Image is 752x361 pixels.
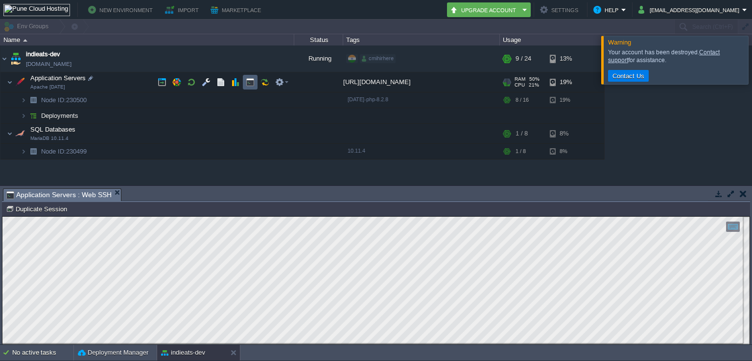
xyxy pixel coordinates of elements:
[23,39,27,42] img: AMDAwAAAACH5BAEAAAAALAAAAAABAAEAAAICRAEAOw==
[516,144,526,159] div: 1 / 8
[529,82,539,88] span: 21%
[516,92,529,108] div: 8 / 16
[450,4,519,16] button: Upgrade Account
[540,4,581,16] button: Settings
[610,71,647,80] button: Contact Us
[26,92,40,108] img: AMDAwAAAACH5BAEAAAAALAAAAAABAAEAAAICRAEAOw==
[29,125,77,134] span: SQL Databases
[515,82,525,88] span: CPU
[13,72,27,92] img: AMDAwAAAACH5BAEAAAAALAAAAAABAAEAAAICRAEAOw==
[593,4,621,16] button: Help
[550,92,582,108] div: 19%
[78,348,148,358] button: Deployment Manager
[29,74,87,82] a: Application ServersApache [DATE]
[295,34,343,45] div: Status
[550,72,582,92] div: 19%
[7,72,13,92] img: AMDAwAAAACH5BAEAAAAALAAAAAABAAEAAAICRAEAOw==
[3,4,70,16] img: Pune Cloud Hosting
[21,144,26,159] img: AMDAwAAAACH5BAEAAAAALAAAAAABAAEAAAICRAEAOw==
[30,84,65,90] span: Apache [DATE]
[21,108,26,123] img: AMDAwAAAACH5BAEAAAAALAAAAAABAAEAAAICRAEAOw==
[550,124,582,143] div: 8%
[41,148,66,155] span: Node ID:
[360,54,396,63] div: cmihirhere
[41,96,66,104] span: Node ID:
[40,112,80,120] a: Deployments
[26,59,71,69] a: [DOMAIN_NAME]
[516,45,531,72] div: 9 / 24
[29,126,77,133] a: SQL DatabasesMariaDB 10.11.4
[29,74,87,82] span: Application Servers
[294,45,343,72] div: Running
[40,96,88,104] span: 230500
[550,45,582,72] div: 13%
[344,34,499,45] div: Tags
[26,144,40,159] img: AMDAwAAAACH5BAEAAAAALAAAAAABAAEAAAICRAEAOw==
[1,34,294,45] div: Name
[348,96,388,102] span: [DATE]-php-8.2.8
[608,39,631,46] span: Warning
[40,96,88,104] a: Node ID:230500
[30,135,69,141] span: MariaDB 10.11.4
[88,4,156,16] button: New Environment
[608,48,746,64] div: Your account has been destroyed. for assistance.
[12,345,73,361] div: No active tasks
[26,108,40,123] img: AMDAwAAAACH5BAEAAAAALAAAAAABAAEAAAICRAEAOw==
[348,148,365,154] span: 10.11.4
[40,147,88,156] a: Node ID:230499
[516,124,528,143] div: 1 / 8
[500,34,604,45] div: Usage
[6,189,112,201] span: Application Servers : Web SSH
[211,4,264,16] button: Marketplace
[13,124,27,143] img: AMDAwAAAACH5BAEAAAAALAAAAAABAAEAAAICRAEAOw==
[515,76,525,82] span: RAM
[0,45,8,72] img: AMDAwAAAACH5BAEAAAAALAAAAAABAAEAAAICRAEAOw==
[21,92,26,108] img: AMDAwAAAACH5BAEAAAAALAAAAAABAAEAAAICRAEAOw==
[343,72,500,92] div: [URL][DOMAIN_NAME]
[529,76,540,82] span: 50%
[9,45,23,72] img: AMDAwAAAACH5BAEAAAAALAAAAAABAAEAAAICRAEAOw==
[6,204,70,213] button: Duplicate Session
[7,124,13,143] img: AMDAwAAAACH5BAEAAAAALAAAAAABAAEAAAICRAEAOw==
[26,49,60,59] a: indieats-dev
[165,4,202,16] button: Import
[40,147,88,156] span: 230499
[161,348,205,358] button: indieats-dev
[638,4,742,16] button: [EMAIL_ADDRESS][DOMAIN_NAME]
[550,144,582,159] div: 8%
